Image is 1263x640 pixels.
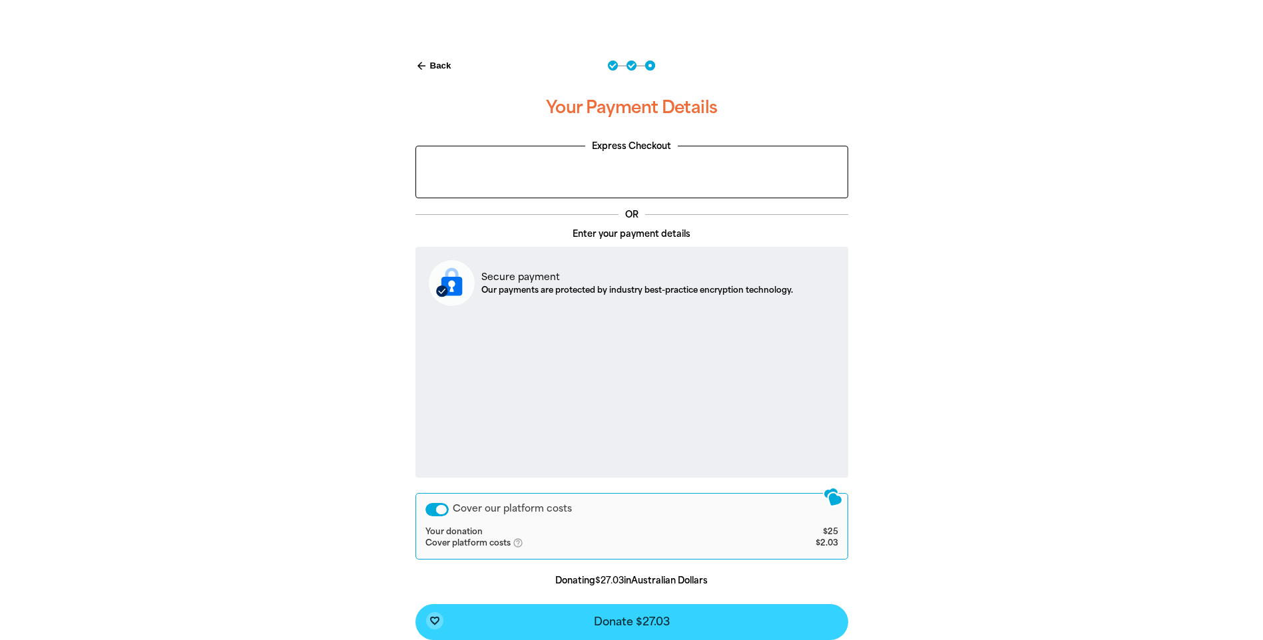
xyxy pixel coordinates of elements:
[513,538,534,548] i: help_outlined
[429,615,440,626] i: favorite_border
[619,208,645,222] p: OR
[423,153,841,190] iframe: PayPal-paypal
[415,86,848,129] h3: Your Payment Details
[627,61,636,71] button: Navigate to step 2 of 3 to enter your details
[594,617,670,627] span: Donate $27.03
[410,55,457,77] button: Back
[426,317,838,466] iframe: Secure payment input frame
[425,538,762,550] td: Cover platform costs
[425,503,449,516] button: Cover our platform costs
[481,284,793,296] p: Our payments are protected by industry best-practice encryption technology.
[415,60,427,72] i: arrow_back
[415,228,848,241] p: Enter your payment details
[761,538,838,550] td: $2.03
[645,61,655,71] button: Navigate to step 3 of 3 to enter your payment details
[595,575,624,585] b: $27.03
[481,270,793,284] p: Secure payment
[761,527,838,538] td: $25
[608,61,618,71] button: Navigate to step 1 of 3 to enter your donation amount
[585,140,678,153] legend: Express Checkout
[415,574,848,587] p: Donating in Australian Dollars
[425,527,762,538] td: Your donation
[415,604,848,640] button: favorite_borderDonate $27.03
